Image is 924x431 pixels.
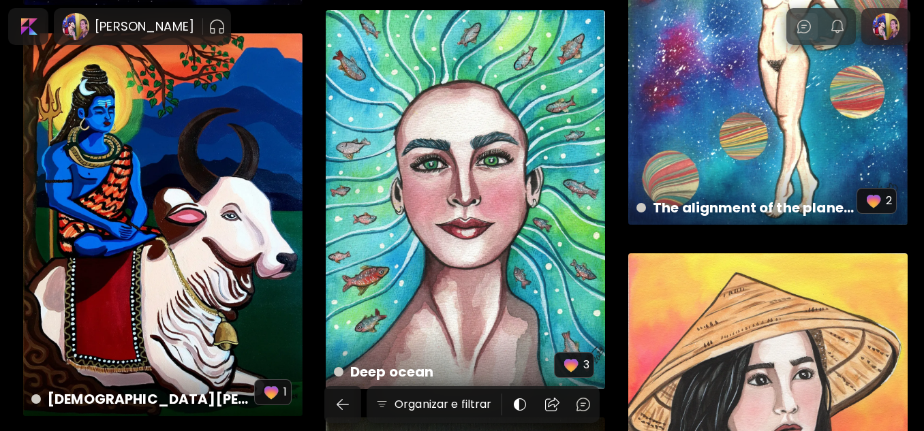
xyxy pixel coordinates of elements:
[335,396,351,413] img: back
[334,362,554,382] h4: Deep ocean
[283,383,287,400] p: 1
[636,197,857,218] h4: The alignment of the planets
[31,389,254,409] h4: [DEMOGRAPHIC_DATA][PERSON_NAME]
[324,386,367,423] a: back
[829,18,846,35] img: bellIcon
[826,15,849,38] button: bellIcon
[864,191,883,210] img: favorites
[326,10,605,389] a: Deep oceanfavorites3https://cdn.kaleido.art/CDN/Artwork/168504/Primary/medium.webp?updated=748356
[95,18,194,35] h6: [PERSON_NAME]
[324,386,361,423] button: back
[583,356,589,373] p: 3
[857,188,897,214] button: favorites2
[262,383,281,402] img: favorites
[561,355,581,374] img: favorites
[575,396,591,413] img: chatIcon
[554,352,594,378] button: favorites3
[886,192,892,209] p: 2
[23,33,303,416] a: [DEMOGRAPHIC_DATA][PERSON_NAME]favorites1https://cdn.kaleido.art/CDN/Artwork/168525/Primary/mediu...
[254,379,292,405] button: favorites1
[395,396,491,413] h6: Organizar e filtrar
[796,18,812,35] img: chatIcon
[209,16,226,37] button: pauseOutline IconGradient Icon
